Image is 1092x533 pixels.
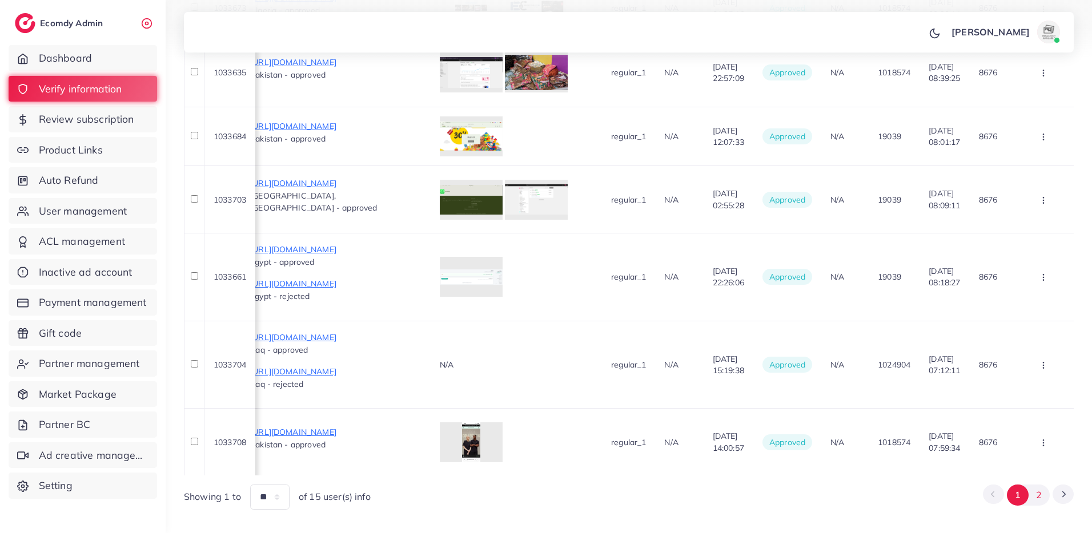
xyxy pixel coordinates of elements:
[979,195,998,205] span: 8676
[664,272,678,282] span: N/A
[979,437,998,447] span: 8676
[611,195,646,205] span: regular_1
[9,45,157,71] a: Dashboard
[505,55,568,90] img: img uploaded
[39,112,134,127] span: Review subscription
[39,326,82,341] span: Gift code
[929,266,960,288] span: [DATE] 08:18:27
[830,437,844,447] span: N/A
[664,131,678,142] span: N/A
[713,354,744,375] span: [DATE] 15:19:38
[878,272,901,282] span: 19039
[979,272,998,282] span: 8676
[1007,484,1028,506] button: Go to page 1
[39,265,133,280] span: Inactive ad account
[9,473,157,499] a: Setting
[462,422,480,462] img: img uploaded
[184,490,241,503] span: Showing 1 to
[830,360,844,370] span: N/A
[250,134,326,144] span: Pakistan - approved
[250,425,421,439] p: [URL][DOMAIN_NAME]
[664,195,678,205] span: N/A
[929,431,960,453] span: [DATE] 07:59:34
[15,13,35,33] img: logo
[250,277,421,290] p: [URL][DOMAIN_NAME]
[611,437,646,447] span: regular_1
[983,484,1074,506] ul: Pagination
[440,185,503,215] img: img uploaded
[214,195,246,205] span: 1033703
[214,272,246,282] span: 1033661
[39,478,73,493] span: Setting
[250,257,315,267] span: Egypt - approved
[9,320,157,346] a: Gift code
[762,64,812,80] span: approved
[250,439,326,450] span: Pakistan - approved
[762,357,812,373] span: approved
[9,289,157,316] a: Payment management
[440,57,503,88] img: img uploaded
[250,365,421,378] p: [URL][DOMAIN_NAME]
[440,269,503,285] img: img uploaded
[762,434,812,450] span: approved
[250,191,377,212] span: [GEOGRAPHIC_DATA], [GEOGRAPHIC_DATA] - approved
[250,345,308,355] span: Iraq - approved
[929,354,960,375] span: [DATE] 07:12:11
[713,431,744,453] span: [DATE] 14:00:57
[762,269,812,285] span: approved
[9,259,157,285] a: Inactive ad account
[1029,484,1050,506] button: Go to page 2
[250,291,310,301] span: Egypt - rejected
[39,51,92,66] span: Dashboard
[762,128,812,144] span: approved
[15,13,106,33] a: logoEcomdy Admin
[611,272,646,282] span: regular_1
[250,176,421,190] p: [URL][DOMAIN_NAME]
[299,490,371,503] span: of 15 user(s) info
[250,243,421,256] p: [URL][DOMAIN_NAME]
[250,119,421,133] p: [URL][DOMAIN_NAME]
[250,70,326,80] span: Pakistan - approved
[611,360,646,370] span: regular_1
[945,21,1065,43] a: [PERSON_NAME]avatar
[9,411,157,438] a: Partner BC
[952,25,1030,39] p: [PERSON_NAME]
[9,198,157,224] a: User management
[39,295,147,310] span: Payment management
[9,106,157,132] a: Review subscription
[214,131,246,142] span: 1033684
[9,228,157,255] a: ACL management
[440,360,453,370] span: N/A
[505,184,568,214] img: img uploaded
[611,131,646,142] span: regular_1
[9,381,157,407] a: Market Package
[39,234,125,249] span: ACL management
[250,379,303,389] span: Iraq - rejected
[39,173,99,188] span: Auto Refund
[664,67,678,78] span: N/A
[830,67,844,78] span: N/A
[979,360,998,370] span: 8676
[878,360,910,370] span: 1024904
[39,143,103,158] span: Product Links
[39,356,140,371] span: Partner management
[440,122,503,151] img: img uploaded
[39,387,117,402] span: Market Package
[39,448,148,463] span: Ad creative management
[929,126,960,147] span: [DATE] 08:01:17
[39,82,122,96] span: Verify information
[9,442,157,469] a: Ad creative management
[762,192,812,208] span: approved
[9,167,157,193] a: Auto Refund
[979,67,998,78] span: 8676
[214,437,246,447] span: 1033708
[1037,21,1060,43] img: avatar
[830,131,844,142] span: N/A
[664,360,678,370] span: N/A
[830,195,844,205] span: N/A
[878,67,910,78] span: 1018574
[929,62,960,83] span: [DATE] 08:39:25
[713,266,744,288] span: [DATE] 22:26:06
[214,360,246,370] span: 1033704
[979,131,998,142] span: 8676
